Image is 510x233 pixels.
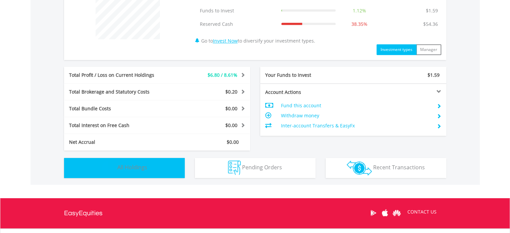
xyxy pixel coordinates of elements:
button: Pending Orders [195,158,316,178]
div: Total Profit / Loss on Current Holdings [64,72,173,78]
a: Invest Now [213,38,238,44]
td: Inter-account Transfers & EasyFx [281,121,431,131]
div: Account Actions [260,89,353,96]
span: $1.59 [428,72,440,78]
td: Funds to Invest [196,4,278,17]
td: Withdraw money [281,111,431,121]
td: $54.36 [420,17,441,31]
button: Recent Transactions [326,158,446,178]
div: Net Accrual [64,139,173,145]
div: Your Funds to Invest [260,72,353,78]
span: Recent Transactions [373,164,425,171]
span: $0.20 [225,89,237,95]
a: Huawei [391,202,403,223]
button: Manager [416,44,441,55]
img: holdings-wht.png [102,161,116,175]
span: $6.80 / 8.61% [208,72,237,78]
td: Reserved Cash [196,17,278,31]
a: Apple [379,202,391,223]
span: All Holdings [117,164,147,171]
span: $0.00 [225,105,237,112]
span: $0.00 [227,139,239,145]
span: Pending Orders [242,164,282,171]
img: transactions-zar-wht.png [347,161,372,175]
a: Google Play [367,202,379,223]
span: $0.00 [225,122,237,128]
a: EasyEquities [64,198,103,228]
div: Total Interest on Free Cash [64,122,173,129]
td: Fund this account [281,101,431,111]
td: 1.12% [339,4,380,17]
td: 38.35% [339,17,380,31]
a: CONTACT US [403,202,441,221]
div: Total Brokerage and Statutory Costs [64,89,173,95]
button: Investment types [377,44,416,55]
button: All Holdings [64,158,185,178]
img: pending_instructions-wht.png [228,161,241,175]
td: $1.59 [422,4,441,17]
div: Total Bundle Costs [64,105,173,112]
